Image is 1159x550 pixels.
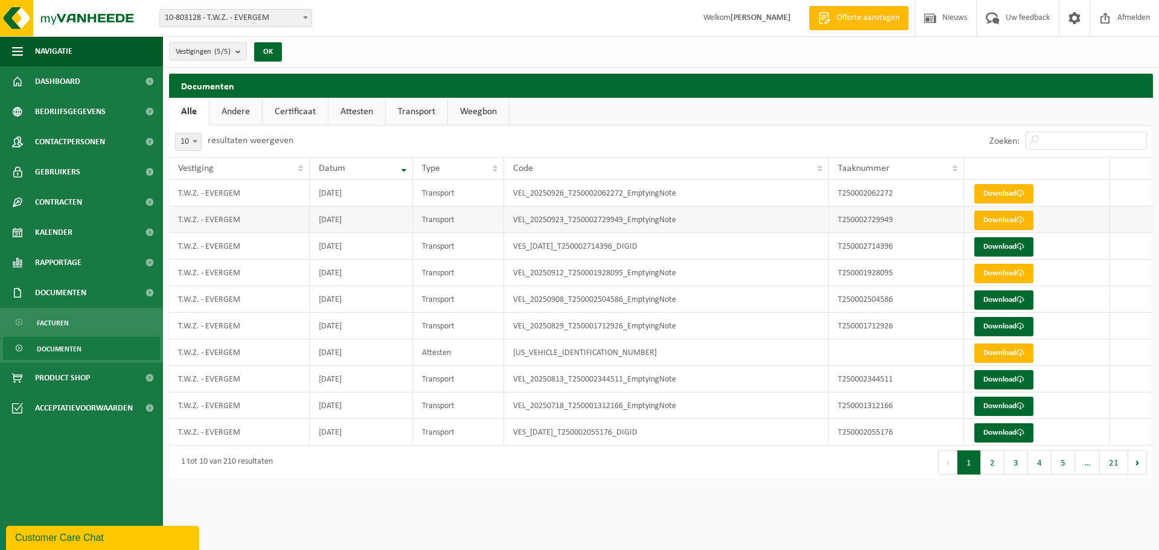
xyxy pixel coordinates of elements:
[169,419,310,446] td: T.W.Z. - EVERGEM
[35,36,72,66] span: Navigatie
[829,180,964,206] td: T250002062272
[328,98,385,126] a: Attesten
[35,363,90,393] span: Product Shop
[413,366,505,392] td: Transport
[981,450,1004,475] button: 2
[448,98,509,126] a: Weegbon
[169,42,247,60] button: Vestigingen(5/5)
[175,452,273,473] div: 1 tot 10 van 210 resultaten
[974,290,1033,310] a: Download
[1052,450,1075,475] button: 5
[809,6,908,30] a: Offerte aanvragen
[504,366,829,392] td: VEL_20250813_T250002344511_EmptyingNote
[829,206,964,233] td: T250002729949
[829,419,964,446] td: T250002055176
[37,337,81,360] span: Documenten
[829,313,964,339] td: T250001712926
[504,180,829,206] td: VEL_20250926_T250002062272_EmptyingNote
[974,370,1033,389] a: Download
[310,233,413,260] td: [DATE]
[413,313,505,339] td: Transport
[310,313,413,339] td: [DATE]
[254,42,282,62] button: OK
[834,12,902,24] span: Offerte aanvragen
[974,211,1033,230] a: Download
[974,397,1033,416] a: Download
[169,286,310,313] td: T.W.Z. - EVERGEM
[1004,450,1028,475] button: 3
[974,237,1033,257] a: Download
[208,136,293,145] label: resultaten weergeven
[35,217,72,248] span: Kalender
[413,180,505,206] td: Transport
[504,419,829,446] td: VES_[DATE]_T250002055176_DIGID
[504,233,829,260] td: VES_[DATE]_T250002714396_DIGID
[214,48,231,56] count: (5/5)
[319,164,345,173] span: Datum
[35,187,82,217] span: Contracten
[310,180,413,206] td: [DATE]
[310,419,413,446] td: [DATE]
[310,339,413,366] td: [DATE]
[3,337,160,360] a: Documenten
[413,286,505,313] td: Transport
[974,264,1033,283] a: Download
[829,366,964,392] td: T250002344511
[310,286,413,313] td: [DATE]
[310,206,413,233] td: [DATE]
[504,260,829,286] td: VEL_20250912_T250001928095_EmptyingNote
[35,393,133,423] span: Acceptatievoorwaarden
[35,157,80,187] span: Gebruikers
[974,317,1033,336] a: Download
[974,423,1033,443] a: Download
[504,286,829,313] td: VEL_20250908_T250002504586_EmptyingNote
[513,164,533,173] span: Code
[176,43,231,61] span: Vestigingen
[1028,450,1052,475] button: 4
[413,233,505,260] td: Transport
[169,206,310,233] td: T.W.Z. - EVERGEM
[1100,450,1128,475] button: 21
[169,180,310,206] td: T.W.Z. - EVERGEM
[178,164,214,173] span: Vestiging
[413,260,505,286] td: Transport
[3,311,160,334] a: Facturen
[310,260,413,286] td: [DATE]
[829,233,964,260] td: T250002714396
[35,97,106,127] span: Bedrijfsgegevens
[829,260,964,286] td: T250001928095
[504,313,829,339] td: VEL_20250829_T250001712926_EmptyingNote
[169,98,209,126] a: Alle
[413,392,505,419] td: Transport
[310,366,413,392] td: [DATE]
[35,278,86,308] span: Documenten
[829,392,964,419] td: T250001312166
[169,313,310,339] td: T.W.Z. - EVERGEM
[974,344,1033,363] a: Download
[169,339,310,366] td: T.W.Z. - EVERGEM
[1128,450,1147,475] button: Next
[504,392,829,419] td: VEL_20250718_T250001312166_EmptyingNote
[386,98,447,126] a: Transport
[422,164,440,173] span: Type
[159,9,312,27] span: 10-803128 - T.W.Z. - EVERGEM
[169,233,310,260] td: T.W.Z. - EVERGEM
[176,133,201,150] span: 10
[6,523,202,550] iframe: chat widget
[169,366,310,392] td: T.W.Z. - EVERGEM
[35,127,105,157] span: Contactpersonen
[974,184,1033,203] a: Download
[413,419,505,446] td: Transport
[263,98,328,126] a: Certificaat
[37,312,69,334] span: Facturen
[169,392,310,419] td: T.W.Z. - EVERGEM
[504,339,829,366] td: [US_VEHICLE_IDENTIFICATION_NUMBER]
[957,450,981,475] button: 1
[938,450,957,475] button: Previous
[829,286,964,313] td: T250002504586
[838,164,890,173] span: Taaknummer
[310,392,413,419] td: [DATE]
[160,10,311,27] span: 10-803128 - T.W.Z. - EVERGEM
[730,13,791,22] strong: [PERSON_NAME]
[169,74,1153,97] h2: Documenten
